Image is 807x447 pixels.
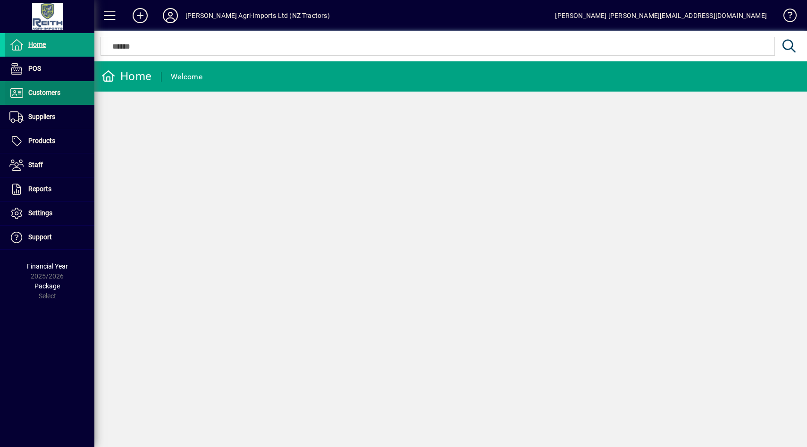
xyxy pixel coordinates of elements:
[27,262,68,270] span: Financial Year
[5,129,94,153] a: Products
[155,7,185,24] button: Profile
[5,153,94,177] a: Staff
[185,8,330,23] div: [PERSON_NAME] Agri-Imports Ltd (NZ Tractors)
[171,69,202,84] div: Welcome
[34,282,60,290] span: Package
[5,57,94,81] a: POS
[776,2,795,33] a: Knowledge Base
[5,177,94,201] a: Reports
[28,113,55,120] span: Suppliers
[28,233,52,241] span: Support
[101,69,151,84] div: Home
[555,8,767,23] div: [PERSON_NAME] [PERSON_NAME][EMAIL_ADDRESS][DOMAIN_NAME]
[125,7,155,24] button: Add
[5,105,94,129] a: Suppliers
[5,81,94,105] a: Customers
[28,185,51,193] span: Reports
[5,202,94,225] a: Settings
[28,209,52,217] span: Settings
[28,89,60,96] span: Customers
[5,226,94,249] a: Support
[28,161,43,169] span: Staff
[28,41,46,48] span: Home
[28,137,55,144] span: Products
[28,65,41,72] span: POS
